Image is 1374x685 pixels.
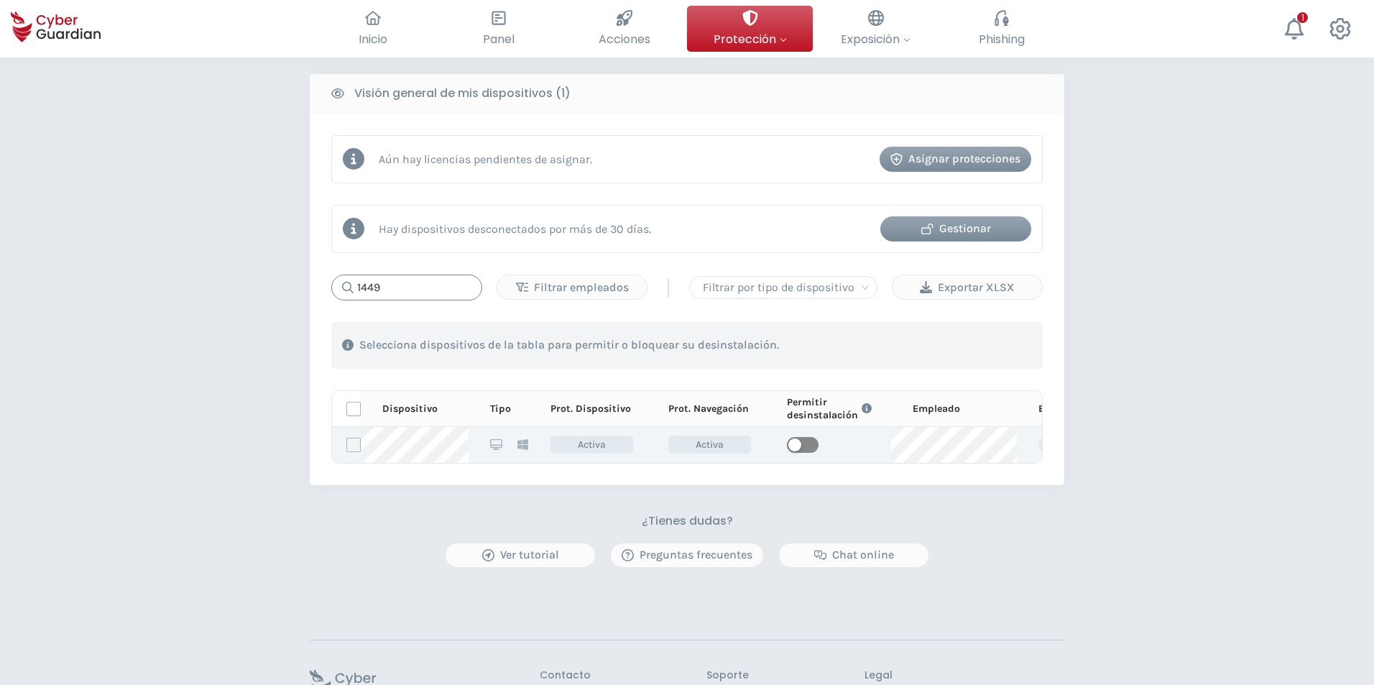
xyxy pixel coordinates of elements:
[497,275,647,300] button: Filtrar empleados
[561,6,687,52] button: Acciones
[880,216,1031,242] button: Gestionar
[456,546,584,564] div: Ver tutorial
[508,279,636,296] div: Filtrar empleados
[331,275,482,300] input: Buscar...
[939,6,1064,52] button: Phishing
[880,147,1031,172] button: Asignar protecciones
[714,30,787,48] span: Protección
[642,514,733,528] h3: ¿Tienes dudas?
[379,222,651,236] p: Hay dispositivos desconectados por más de 30 días.
[310,6,435,52] button: Inicio
[490,403,511,415] p: Tipo
[979,30,1025,48] span: Phishing
[903,279,1031,296] div: Exportar XLSX
[1297,12,1308,23] div: 1
[858,396,875,421] button: Link to FAQ information
[841,30,910,48] span: Exposición
[668,403,749,415] p: Prot. Navegación
[890,150,1020,167] div: Asignar protecciones
[665,277,671,298] span: |
[610,543,764,568] button: Preguntas frecuentes
[913,403,960,415] p: Empleado
[668,436,751,454] span: Activa
[550,403,631,415] p: Prot. Dispositivo
[354,85,571,102] b: Visión general de mis dispositivos (1)
[483,30,515,48] span: Panel
[550,436,633,454] span: Activa
[706,669,749,682] h3: Soporte
[892,275,1043,300] button: Exportar XLSX
[864,669,1064,682] h3: Legal
[445,543,596,568] button: Ver tutorial
[687,6,813,52] button: Protección
[891,220,1020,237] div: Gestionar
[359,30,387,48] span: Inicio
[599,30,650,48] span: Acciones
[540,669,591,682] h3: Contacto
[813,6,939,52] button: Exposición
[622,546,752,564] div: Preguntas frecuentes
[790,546,918,564] div: Chat online
[778,543,929,568] button: Chat online
[435,6,561,52] button: Panel
[1038,403,1085,415] p: Etiquetas
[359,338,779,352] p: Selecciona dispositivos de la tabla para permitir o bloquear su desinstalación.
[787,396,858,421] p: Permitir desinstalación
[379,152,592,166] p: Aún hay licencias pendientes de asignar.
[382,403,438,415] p: Dispositivo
